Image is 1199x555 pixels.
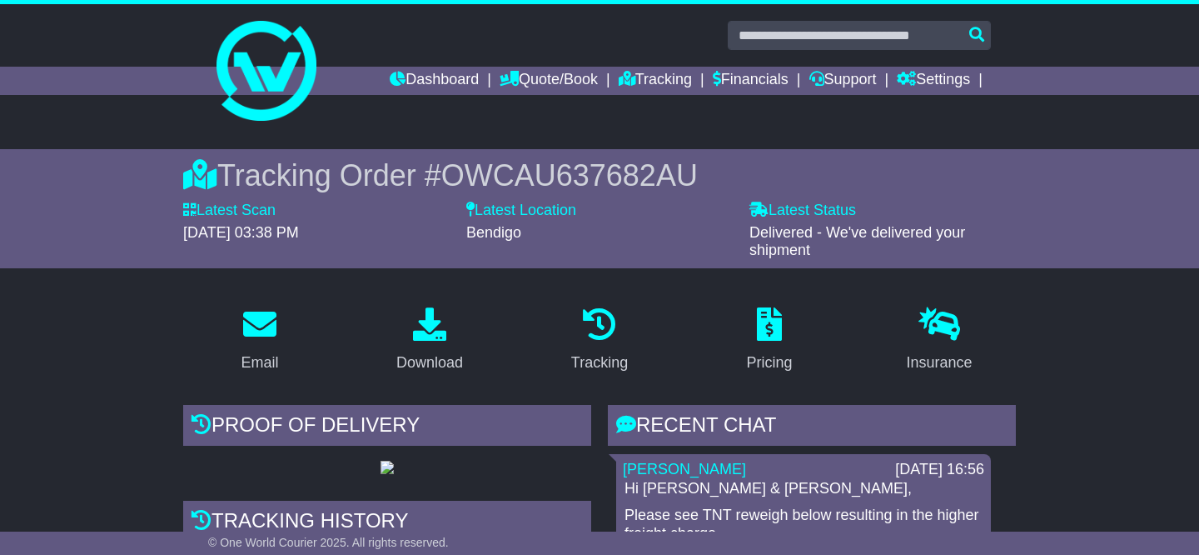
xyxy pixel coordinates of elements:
[608,405,1016,450] div: RECENT CHAT
[571,352,628,374] div: Tracking
[560,302,639,380] a: Tracking
[624,480,983,498] p: Hi [PERSON_NAME] & [PERSON_NAME],
[441,158,698,192] span: OWCAU637682AU
[735,302,803,380] a: Pricing
[183,202,276,220] label: Latest Scan
[183,501,591,546] div: Tracking history
[183,157,1016,193] div: Tracking Order #
[466,224,521,241] span: Bendigo
[895,461,984,479] div: [DATE] 16:56
[906,352,972,374] div: Insurance
[466,202,576,220] label: Latest Location
[241,352,278,374] div: Email
[208,536,449,549] span: © One World Courier 2025. All rights reserved.
[749,202,856,220] label: Latest Status
[500,67,598,95] a: Quote/Book
[619,67,692,95] a: Tracking
[386,302,474,380] a: Download
[396,352,463,374] div: Download
[230,302,289,380] a: Email
[713,67,789,95] a: Financials
[897,67,970,95] a: Settings
[623,461,746,477] a: [PERSON_NAME]
[746,352,792,374] div: Pricing
[624,507,983,542] p: Please see TNT reweigh below resulting in the higher freight charge
[895,302,983,380] a: Insurance
[183,224,299,241] span: [DATE] 03:38 PM
[390,67,479,95] a: Dashboard
[381,461,394,474] img: GetPodImage
[809,67,877,95] a: Support
[749,224,965,259] span: Delivered - We've delivered your shipment
[183,405,591,450] div: Proof of Delivery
